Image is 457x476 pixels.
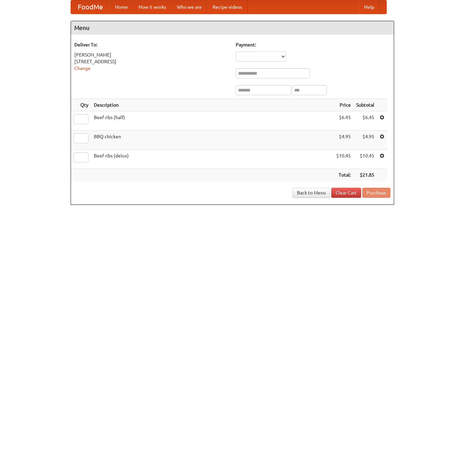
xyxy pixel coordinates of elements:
[353,111,377,131] td: $6.45
[74,41,229,48] h5: Deliver To:
[353,169,377,181] th: $21.85
[91,150,334,169] td: Beef ribs (delux)
[71,0,110,14] a: FoodMe
[133,0,172,14] a: How it works
[71,99,91,111] th: Qty
[236,41,390,48] h5: Payment:
[353,99,377,111] th: Subtotal
[334,99,353,111] th: Price
[91,99,334,111] th: Description
[207,0,247,14] a: Recipe videos
[74,58,229,65] div: [STREET_ADDRESS]
[334,131,353,150] td: $4.95
[359,0,380,14] a: Help
[331,188,361,198] a: Clear Cart
[293,188,330,198] a: Back to Menu
[172,0,207,14] a: Who we are
[353,150,377,169] td: $10.45
[334,150,353,169] td: $10.45
[71,21,394,35] h4: Menu
[74,66,90,71] a: Change
[91,131,334,150] td: BBQ chicken
[353,131,377,150] td: $4.95
[334,169,353,181] th: Total:
[334,111,353,131] td: $6.45
[362,188,390,198] button: Purchase
[110,0,133,14] a: Home
[91,111,334,131] td: Beef ribs (half)
[74,51,229,58] div: [PERSON_NAME]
